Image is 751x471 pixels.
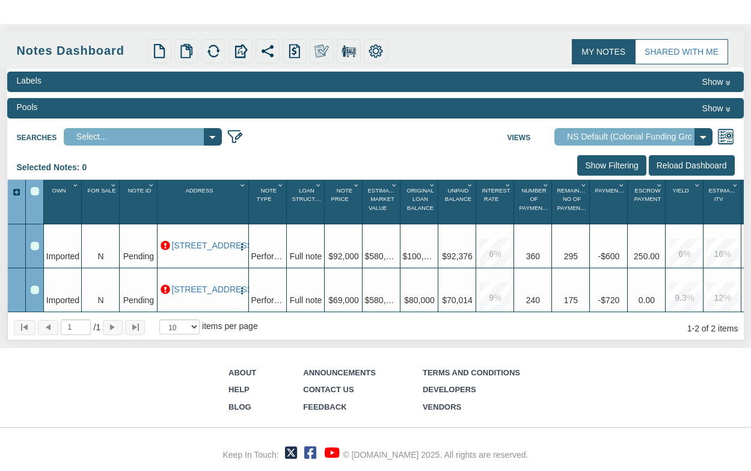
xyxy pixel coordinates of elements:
[14,320,35,335] button: Page to first
[16,155,96,179] div: Selected Notes: 0
[465,180,476,190] div: Column Menu
[731,180,741,190] div: Column Menu
[554,183,589,220] div: Remaining No Of Payments Sort None
[52,187,66,194] span: Own
[238,285,247,297] button: Press to open the note menu
[672,187,688,194] span: Yield
[71,180,81,190] div: Column Menu
[423,385,476,394] a: Developers
[717,128,734,145] img: views.png
[179,44,194,58] img: copy.png
[238,286,247,295] img: cell-menu.png
[16,128,64,143] label: Searches
[109,180,119,190] div: Column Menu
[406,187,434,211] span: Original Loan Balance
[121,183,157,220] div: Note Id Sort None
[507,128,554,143] label: Views
[526,251,540,261] span: 360
[128,187,152,194] span: Note Id
[290,251,322,261] span: Full note
[343,449,528,461] div: © [DOMAIN_NAME] 2025. All rights are reserved.
[445,187,471,202] span: Unpaid Balance
[206,44,221,58] img: refresh.png
[61,319,91,335] input: Selected page
[292,187,327,202] span: Loan Structure
[482,187,510,202] span: Interest Rate
[159,183,248,220] div: Sort None
[707,282,738,314] div: 12.0
[8,187,25,199] div: Expand All
[649,155,735,176] input: Reload Dashboard
[121,183,157,220] div: Sort None
[46,183,81,220] div: Own Sort None
[440,183,476,220] div: Unpaid Balance Sort None
[251,183,286,220] div: Sort None
[328,295,359,305] span: $69,000
[598,251,620,261] span: -$600
[617,180,627,190] div: Column Menu
[442,295,473,305] span: $70,014
[238,242,247,251] img: cell-menu.png
[97,295,103,305] span: N
[93,321,100,333] span: 1
[123,295,154,305] span: Pending
[667,183,703,220] div: Sort None
[519,187,550,211] span: Number Of Payments
[276,180,286,190] div: Column Menu
[238,180,248,190] div: Column Menu
[103,320,123,335] button: Page forward
[314,180,324,190] div: Column Menu
[31,187,39,195] div: Select All
[630,183,665,220] div: Sort None
[352,180,362,190] div: Column Menu
[526,295,540,305] span: 240
[364,251,399,261] span: $580,000
[31,286,39,294] div: Row 2, Row Selection Checkbox
[147,180,157,190] div: Column Menu
[598,295,620,305] span: -$720
[707,238,738,270] div: 16.0
[186,187,213,194] span: Address
[38,320,58,335] button: Page back
[93,322,96,332] abbr: of
[423,368,520,377] a: Terms and Conditions
[251,295,292,305] span: Performing
[669,282,700,314] div: 9.3
[557,187,589,211] span: Remaining No Of Payments
[592,183,627,220] div: Sort None
[303,385,354,394] a: Contact Us
[171,241,234,251] a: 0001 B Lafayette Ave, Baltimore, MD, 21202
[364,183,400,220] div: Sort None
[228,368,256,377] a: About
[639,295,655,305] span: 0.00
[667,183,703,220] div: Yield Sort None
[516,183,551,220] div: Sort None
[251,183,286,220] div: Note Type Sort None
[440,183,476,220] div: Sort None
[705,183,741,220] div: Sort None
[669,238,700,270] div: 6.0
[402,183,438,220] div: Original Loan Balance Sort None
[238,241,247,253] button: Press to open the note menu
[554,183,589,220] div: Sort None
[260,44,275,58] img: share.svg
[227,128,244,145] img: edit_filter_icon.png
[303,368,376,377] a: Announcements
[342,44,356,58] img: for_sale.png
[687,324,738,333] span: 1 2 of 2 items
[87,187,115,194] span: For Sale
[152,44,167,58] img: new.png
[326,183,362,220] div: Sort None
[123,251,154,261] span: Pending
[634,187,661,202] span: Escrow Payment
[390,180,400,190] div: Column Menu
[479,238,511,270] div: 6.0
[314,44,329,58] img: make_own.png
[171,285,234,295] a: 0001 B Lafayette Ave, Baltimore, MD, 21202
[125,320,145,335] button: Page to last
[516,183,551,220] div: Number Of Payments Sort None
[251,251,292,261] span: Performing
[479,282,511,314] div: 9.0
[328,251,359,261] span: $92,000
